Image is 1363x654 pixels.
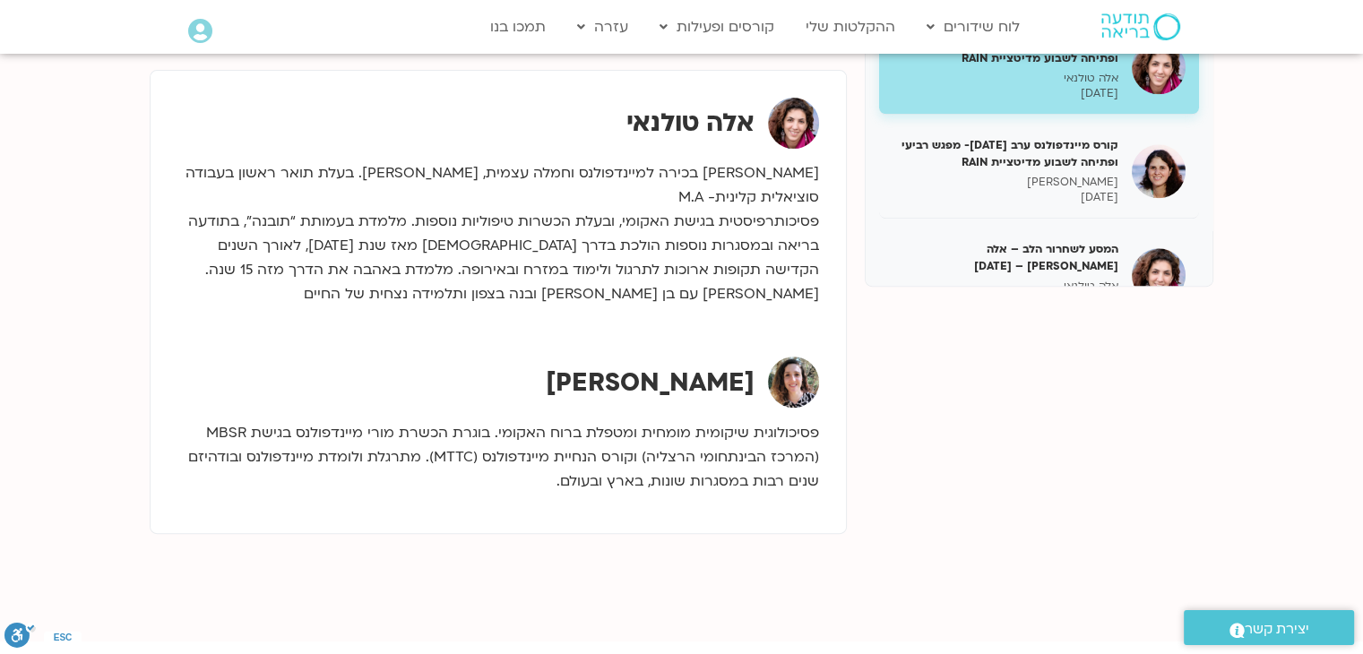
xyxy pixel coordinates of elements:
[1101,13,1180,40] img: תודעה בריאה
[893,241,1118,273] h5: המסע לשחרור הלב – אלה [PERSON_NAME] – [DATE]
[893,71,1118,86] p: אלה טולנאי
[797,10,904,44] a: ההקלטות שלי
[768,357,819,408] img: יעל קונטי
[651,10,783,44] a: קורסים ופעילות
[568,10,637,44] a: עזרה
[893,137,1118,169] h5: קורס מיינדפולנס ערב [DATE]- מפגש רביעי ופתיחה לשבוע מדיטציית RAIN
[918,10,1029,44] a: לוח שידורים
[893,190,1118,205] p: [DATE]
[893,279,1118,294] p: אלה טולנאי
[626,106,755,140] strong: אלה טולנאי
[177,161,819,306] p: [PERSON_NAME] בכירה למיינדפולנס וחמלה עצמית, [PERSON_NAME]. בעלת תואר ראשון בעבודה סוציאלית קליני...
[893,175,1118,190] p: [PERSON_NAME]
[481,10,555,44] a: תמכו בנו
[546,366,755,400] strong: [PERSON_NAME]
[1132,144,1186,198] img: קורס מיינדפולנס ערב דצמבר 24- מפגש רביעי ופתיחה לשבוע מדיטציית RAIN
[1132,248,1186,302] img: המסע לשחרור הלב – אלה טולנאי – 7/1/25
[177,421,819,494] p: פסיכולוגית שיקומית מומחית ומטפלת ברוח האקומי. בוגרת הכשרת מורי מיינדפולנס בגישת MBSR (המרכז הבינת...
[1245,617,1309,641] span: יצירת קשר
[1132,40,1186,94] img: קורס מיינדפולנס בוקר דצמבר 24- מפגש רביעי ופתיחה לשבוע מדיטציית RAIN
[893,86,1118,101] p: [DATE]
[768,98,819,149] img: אלה טולנאי
[1184,610,1354,645] a: יצירת קשר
